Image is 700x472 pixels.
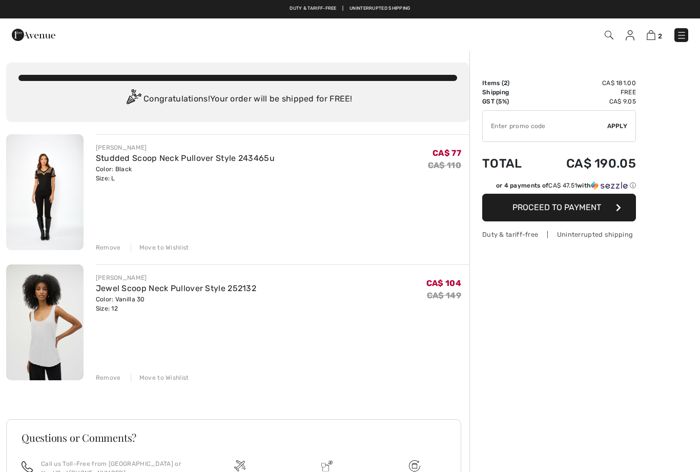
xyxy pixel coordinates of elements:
[12,29,55,39] a: 1ère Avenue
[6,134,84,250] img: Studded Scoop Neck Pullover Style 243465u
[96,153,275,163] a: Studded Scoop Neck Pullover Style 243465u
[96,373,121,382] div: Remove
[18,89,457,110] div: Congratulations! Your order will be shipped for FREE!
[482,146,538,181] td: Total
[548,182,577,189] span: CA$ 47.51
[538,88,636,97] td: Free
[647,30,655,40] img: Shopping Bag
[538,97,636,106] td: CA$ 9.05
[426,278,461,288] span: CA$ 104
[538,78,636,88] td: CA$ 181.00
[482,97,538,106] td: GST (5%)
[626,30,634,40] img: My Info
[96,295,256,313] div: Color: Vanilla 30 Size: 12
[504,79,507,87] span: 2
[482,194,636,221] button: Proceed to Payment
[234,460,245,471] img: Free shipping on orders over $99
[591,181,628,190] img: Sezzle
[676,30,687,40] img: Menu
[321,460,333,471] img: Delivery is a breeze since we pay the duties!
[482,78,538,88] td: Items ( )
[96,143,275,152] div: [PERSON_NAME]
[96,273,256,282] div: [PERSON_NAME]
[483,111,607,141] input: Promo code
[658,32,662,40] span: 2
[131,243,189,252] div: Move to Wishlist
[123,89,143,110] img: Congratulation2.svg
[433,148,461,158] span: CA$ 77
[6,264,84,380] img: Jewel Scoop Neck Pullover Style 252132
[496,181,636,190] div: or 4 payments of with
[512,202,601,212] span: Proceed to Payment
[96,243,121,252] div: Remove
[538,146,636,181] td: CA$ 190.05
[605,31,613,39] img: Search
[482,230,636,239] div: Duty & tariff-free | Uninterrupted shipping
[131,373,189,382] div: Move to Wishlist
[428,160,461,170] s: CA$ 110
[482,181,636,194] div: or 4 payments ofCA$ 47.51withSezzle Click to learn more about Sezzle
[607,121,628,131] span: Apply
[409,460,420,471] img: Free shipping on orders over $99
[96,283,256,293] a: Jewel Scoop Neck Pullover Style 252132
[22,433,446,443] h3: Questions or Comments?
[96,165,275,183] div: Color: Black Size: L
[482,88,538,97] td: Shipping
[647,29,662,41] a: 2
[427,291,461,300] s: CA$ 149
[12,25,55,45] img: 1ère Avenue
